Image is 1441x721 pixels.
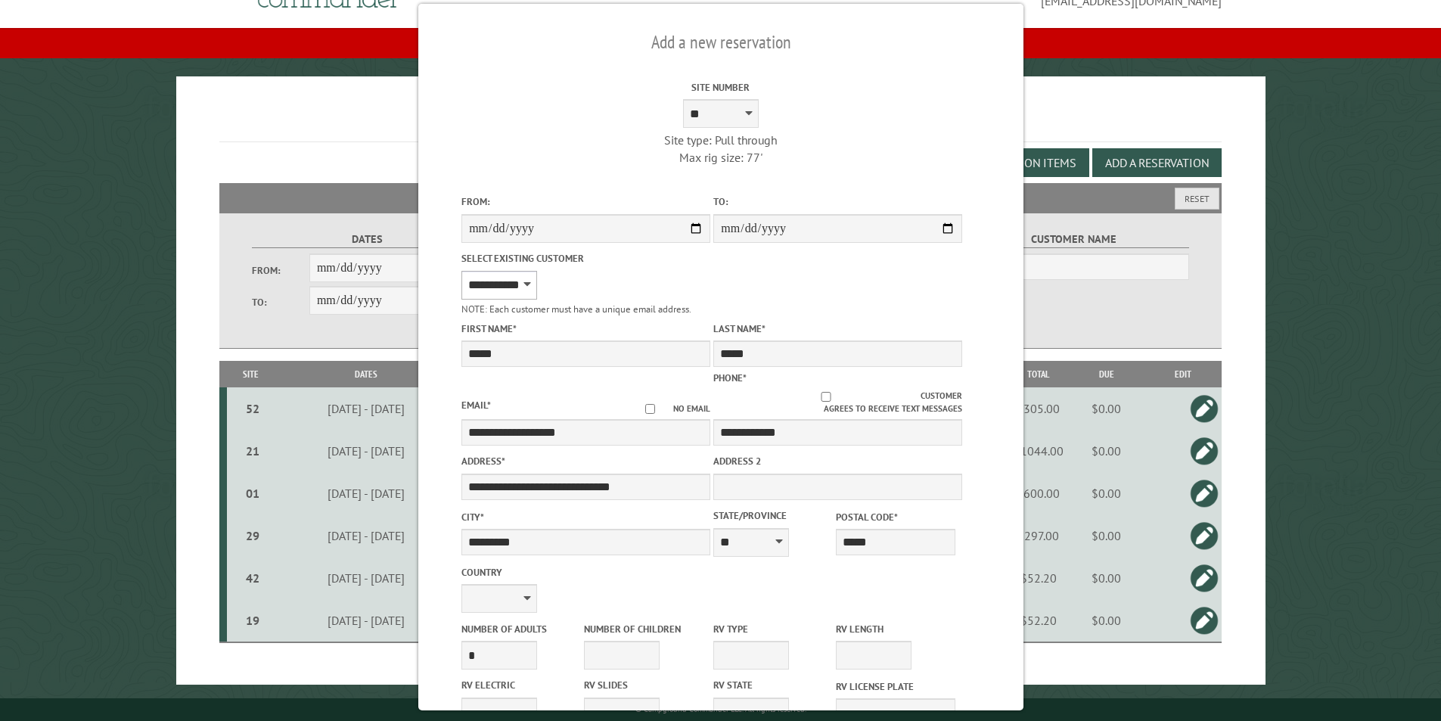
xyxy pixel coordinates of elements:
h2: Filters [219,183,1222,212]
label: Customer Name [958,231,1189,248]
div: Site type: Pull through [596,132,845,148]
label: RV State [713,678,833,692]
label: Last Name [713,322,962,336]
label: Address 2 [713,454,962,468]
small: NOTE: Each customer must have a unique email address. [461,303,691,315]
div: [DATE] - [DATE] [278,401,454,416]
button: Add a Reservation [1092,148,1222,177]
label: Number of Adults [461,622,581,636]
input: Customer agrees to receive text messages [731,392,921,402]
div: 52 [233,401,273,416]
label: Site Number [596,80,845,95]
td: $0.00 [1069,430,1144,472]
div: 01 [233,486,273,501]
input: No email [627,404,673,414]
label: Phone [713,371,747,384]
div: [DATE] - [DATE] [278,613,454,628]
label: To: [713,194,962,209]
label: State/Province [713,508,833,523]
label: Country [461,565,710,580]
label: To: [252,295,309,309]
div: 42 [233,570,273,586]
td: $0.00 [1069,514,1144,557]
h1: Reservations [219,101,1222,142]
label: City [461,510,710,524]
small: © Campground Commander LLC. All rights reserved. [635,704,806,714]
td: $0.00 [1069,472,1144,514]
label: From: [252,263,309,278]
td: $0.00 [1069,387,1144,430]
div: 21 [233,443,273,458]
label: Customer agrees to receive text messages [713,390,962,415]
td: $1044.00 [1008,430,1069,472]
button: Edit Add-on Items [959,148,1089,177]
label: Select existing customer [461,251,710,266]
th: Total [1008,361,1069,387]
th: Edit [1144,361,1222,387]
th: Due [1069,361,1144,387]
h2: Add a new reservation [461,28,980,57]
div: 29 [233,528,273,543]
label: RV License Plate [836,679,955,694]
label: RV Electric [461,678,581,692]
th: Dates [275,361,456,387]
label: RV Type [713,622,833,636]
label: From: [461,194,710,209]
div: [DATE] - [DATE] [278,570,454,586]
div: [DATE] - [DATE] [278,443,454,458]
td: $52.20 [1008,557,1069,599]
label: RV Length [836,622,955,636]
button: Reset [1175,188,1219,210]
th: Site [227,361,275,387]
label: Postal Code [836,510,955,524]
label: Number of Children [584,622,703,636]
label: RV Slides [584,678,703,692]
label: First Name [461,322,710,336]
label: Email [461,399,491,412]
label: No email [627,402,710,415]
div: [DATE] - [DATE] [278,528,454,543]
label: Address [461,454,710,468]
td: $0.00 [1069,599,1144,642]
div: [DATE] - [DATE] [278,486,454,501]
td: $0.00 [1069,557,1144,599]
td: $297.00 [1008,514,1069,557]
label: Dates [252,231,483,248]
td: $600.00 [1008,472,1069,514]
div: Max rig size: 77' [596,149,845,166]
td: $305.00 [1008,387,1069,430]
td: $52.20 [1008,599,1069,642]
div: 19 [233,613,273,628]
